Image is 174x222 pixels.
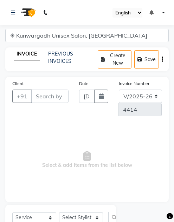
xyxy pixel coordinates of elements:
label: Client [12,80,24,87]
img: logo [18,3,38,22]
a: PREVIOUS INVOICES [48,51,73,64]
a: INVOICE [14,48,40,60]
button: Create New [98,50,131,68]
label: Date [79,80,89,87]
button: +91 [12,90,32,103]
input: Search by Name/Mobile/Email/Code [31,90,69,103]
label: Invoice Number [119,80,149,87]
button: Save [134,50,159,68]
span: Select & add items from the list below [12,125,162,195]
